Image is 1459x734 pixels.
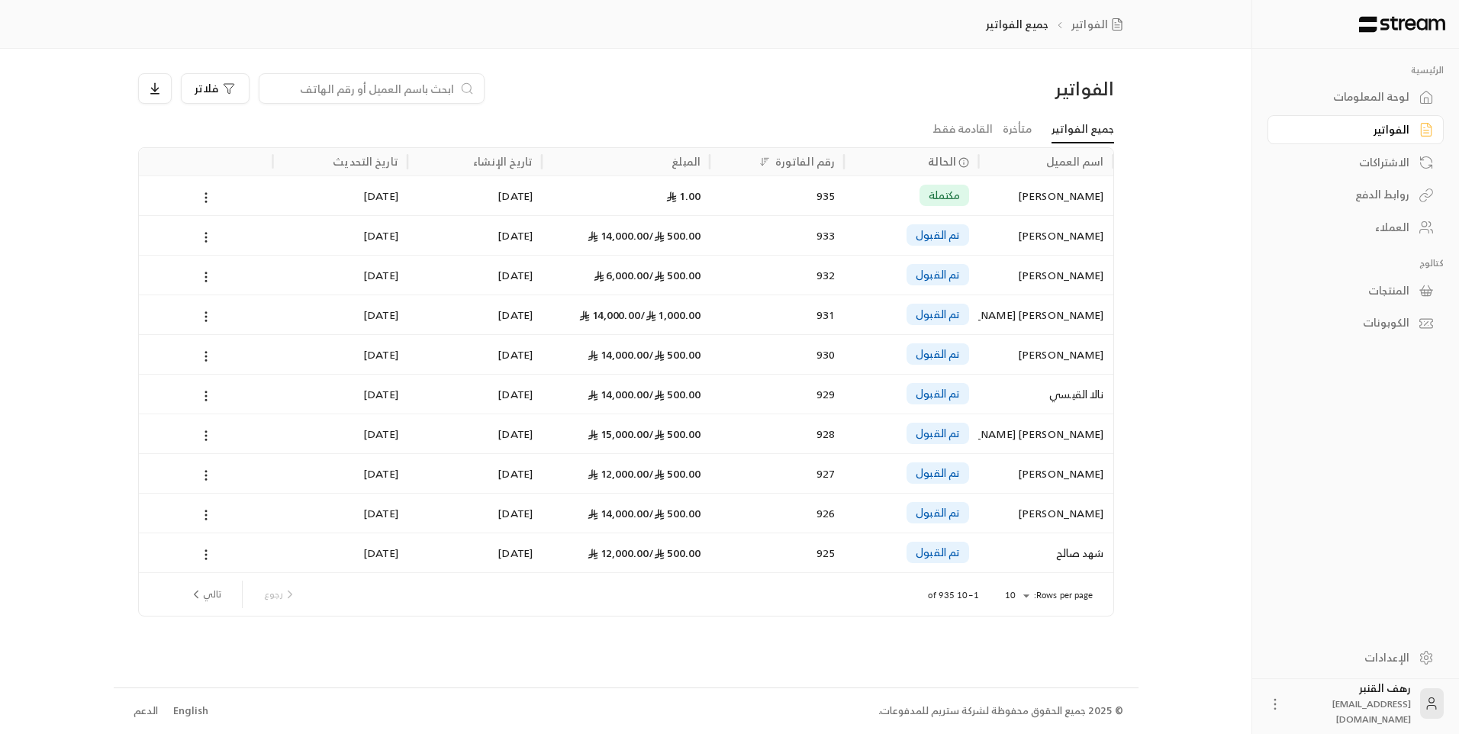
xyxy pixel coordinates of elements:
[719,494,835,533] div: 926
[916,545,960,560] span: تم القبول
[916,386,960,401] span: تم القبول
[282,176,398,215] div: [DATE]
[987,216,1103,255] div: [PERSON_NAME]
[551,216,701,255] div: 14,000.00
[878,703,1123,719] div: © 2025 جميع الحقوق محفوظة لشركة ستريم للمدفوعات.
[1267,180,1444,210] a: روابط الدفع
[282,494,398,533] div: [DATE]
[1052,116,1114,143] a: جميع الفواتير
[987,533,1103,572] div: شهد صالح
[551,414,701,453] div: 15,000.00
[987,295,1103,334] div: [PERSON_NAME] [PERSON_NAME]
[1267,115,1444,145] a: الفواتير
[916,307,960,322] span: تم القبول
[916,267,960,282] span: تم القبول
[986,17,1129,32] nav: breadcrumb
[282,454,398,493] div: [DATE]
[649,543,701,562] span: 500.00 /
[1267,82,1444,112] a: لوحة المعلومات
[1267,308,1444,338] a: الكوبونات
[1287,155,1409,170] div: الاشتراكات
[1003,116,1032,143] a: متأخرة
[649,504,701,523] span: 500.00 /
[417,335,533,374] div: [DATE]
[987,375,1103,414] div: نالا القيسي
[997,586,1034,605] div: 10
[333,152,398,171] div: تاريخ التحديث
[987,414,1103,453] div: [PERSON_NAME] [PERSON_NAME]
[916,346,960,362] span: تم القبول
[1267,275,1444,305] a: المنتجات
[881,76,1113,101] div: الفواتير
[417,256,533,295] div: [DATE]
[417,454,533,493] div: [DATE]
[672,152,701,171] div: المبلغ
[282,295,398,334] div: [DATE]
[649,385,701,404] span: 500.00 /
[1287,650,1409,665] div: الإعدادات
[1287,220,1409,235] div: العملاء
[181,73,250,104] button: فلاتر
[282,256,398,295] div: [DATE]
[916,426,960,441] span: تم القبول
[1332,696,1411,727] span: [EMAIL_ADDRESS][DOMAIN_NAME]
[719,256,835,295] div: 932
[1267,642,1444,672] a: الإعدادات
[173,703,208,719] div: English
[1292,681,1411,726] div: رهف القنبر
[987,335,1103,374] div: [PERSON_NAME]
[649,266,701,285] span: 500.00 /
[1287,283,1409,298] div: المنتجات
[129,697,163,725] a: الدعم
[551,494,701,533] div: 14,000.00
[282,414,398,453] div: [DATE]
[282,216,398,255] div: [DATE]
[929,188,961,203] span: مكتملة
[986,17,1048,32] p: جميع الفواتير
[551,176,701,215] div: 1.00
[640,305,701,324] span: 1,000.00 /
[417,414,533,453] div: [DATE]
[282,375,398,414] div: [DATE]
[1287,315,1409,330] div: الكوبونات
[1267,64,1444,76] p: الرئيسية
[649,464,701,483] span: 500.00 /
[417,216,533,255] div: [DATE]
[417,375,533,414] div: [DATE]
[1046,152,1103,171] div: اسم العميل
[755,153,774,171] button: Sort
[1358,16,1447,33] img: Logo
[183,581,227,607] button: next page
[719,454,835,493] div: 927
[551,256,701,295] div: 6,000.00
[916,465,960,481] span: تم القبول
[551,533,701,572] div: 12,000.00
[987,494,1103,533] div: [PERSON_NAME]
[987,256,1103,295] div: [PERSON_NAME]
[649,345,701,364] span: 500.00 /
[195,83,218,94] span: فلاتر
[987,176,1103,215] div: [PERSON_NAME]
[916,505,960,520] span: تم القبول
[649,226,701,245] span: 500.00 /
[1267,213,1444,243] a: العملاء
[719,335,835,374] div: 930
[719,176,835,215] div: 935
[417,494,533,533] div: [DATE]
[1287,187,1409,202] div: روابط الدفع
[282,533,398,572] div: [DATE]
[1071,17,1129,32] a: الفواتير
[551,295,701,334] div: 14,000.00
[269,80,455,97] input: ابحث باسم العميل أو رقم الهاتف
[417,176,533,215] div: [DATE]
[932,116,993,143] a: القادمة فقط
[719,216,835,255] div: 933
[282,335,398,374] div: [DATE]
[775,152,835,171] div: رقم الفاتورة
[649,424,701,443] span: 500.00 /
[1287,122,1409,137] div: الفواتير
[417,533,533,572] div: [DATE]
[987,454,1103,493] div: [PERSON_NAME]
[473,152,533,171] div: تاريخ الإنشاء
[551,375,701,414] div: 14,000.00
